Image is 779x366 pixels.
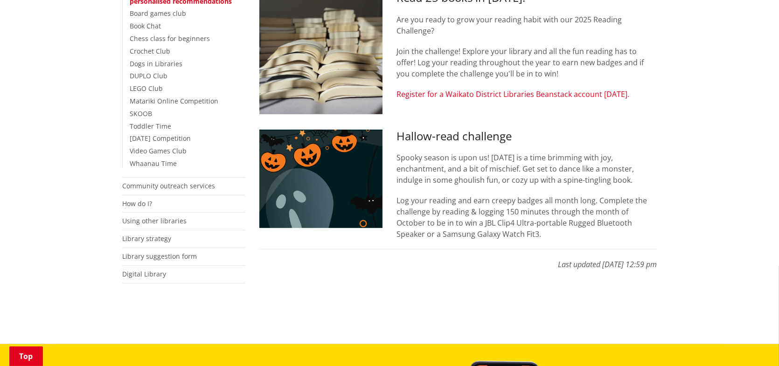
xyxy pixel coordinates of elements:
[130,21,161,30] a: Book Chat
[736,327,770,360] iframe: Messenger Launcher
[130,59,182,68] a: Dogs in Libraries
[396,195,657,240] p: Log your reading and earn creepy badges all month long. Complete the challenge by reading & loggi...
[130,34,210,43] a: Chess class for beginners
[130,109,152,118] a: SKOOB
[130,146,187,155] a: Video Games Club
[130,122,171,131] a: Toddler Time
[259,249,657,270] p: Last updated [DATE] 12:59 pm
[396,46,657,79] p: Join the challenge! Explore your library and all the fun reading has to offer! Log your reading t...
[396,89,629,99] a: Register for a Waikato District Libraries Beanstack account [DATE].
[130,47,170,55] a: Crochet Club
[259,130,383,228] img: Hallow-read challenge 2025
[122,199,152,208] a: How do I?
[130,134,191,143] a: [DATE] Competition
[130,9,186,18] a: Board games club
[396,130,657,143] h3: Hallow-read challenge
[122,269,166,278] a: Digital Library
[130,159,177,168] a: Whaanau Time
[122,216,187,225] a: Using other libraries
[122,181,215,190] a: Community outreach services
[396,14,657,36] p: Are you ready to grow your reading habit with our 2025 Reading Challenge?
[130,97,218,105] a: Matariki Online Competition
[130,71,167,80] a: DUPLO Club
[9,346,43,366] a: Top
[396,152,657,186] p: Spooky season is upon us! [DATE] is a time brimming with joy, enchantment, and a bit of mischief....
[122,234,171,243] a: Library strategy
[130,84,163,93] a: LEGO Club
[122,252,197,261] a: Library suggestion form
